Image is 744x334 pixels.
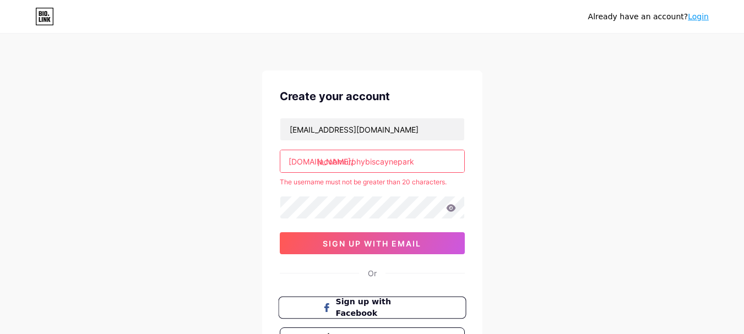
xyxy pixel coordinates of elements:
[368,267,377,279] div: Or
[280,118,464,140] input: Email
[280,297,465,319] a: Sign up with Facebook
[335,296,422,320] span: Sign up with Facebook
[280,150,464,172] input: username
[280,88,465,105] div: Create your account
[588,11,709,23] div: Already have an account?
[289,156,354,167] div: [DOMAIN_NAME]/
[280,177,465,187] div: The username must not be greater than 20 characters.
[278,297,466,319] button: Sign up with Facebook
[688,12,709,21] a: Login
[323,239,421,248] span: sign up with email
[280,232,465,254] button: sign up with email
